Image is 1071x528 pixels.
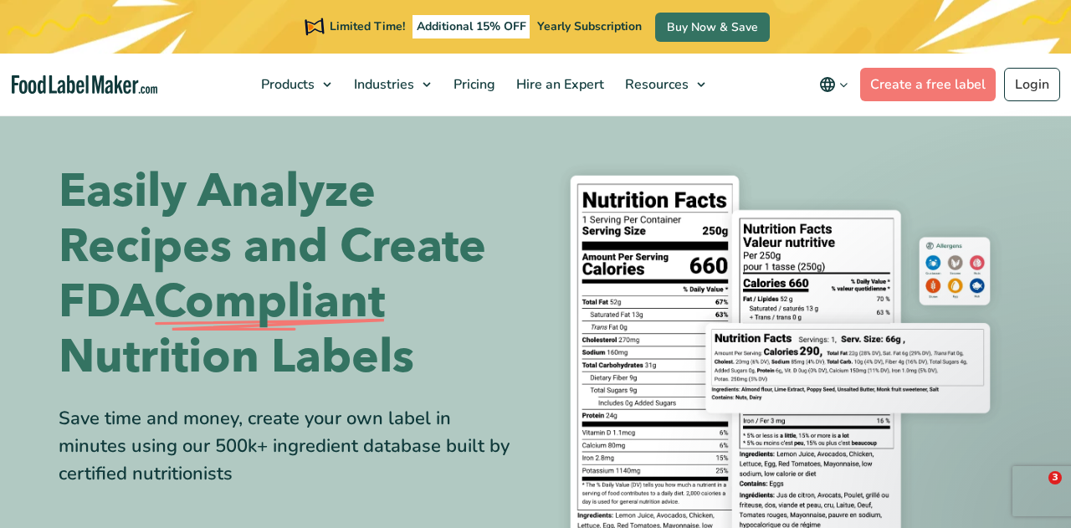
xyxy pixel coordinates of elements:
span: Products [256,75,316,94]
div: Save time and money, create your own label in minutes using our 500k+ ingredient database built b... [59,405,523,488]
a: Hire an Expert [506,54,611,115]
span: Pricing [448,75,497,94]
span: 3 [1048,471,1062,484]
a: Resources [615,54,714,115]
span: Additional 15% OFF [413,15,530,38]
a: Products [251,54,340,115]
a: Buy Now & Save [655,13,770,42]
span: Resources [620,75,690,94]
iframe: Intercom live chat [1014,471,1054,511]
span: Hire an Expert [511,75,606,94]
a: Pricing [443,54,502,115]
span: Compliant [154,274,385,330]
h1: Easily Analyze Recipes and Create FDA Nutrition Labels [59,164,523,385]
span: Yearly Subscription [537,18,642,34]
span: Limited Time! [330,18,405,34]
span: Industries [349,75,416,94]
a: Login [1004,68,1060,101]
a: Industries [344,54,439,115]
a: Create a free label [860,68,996,101]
